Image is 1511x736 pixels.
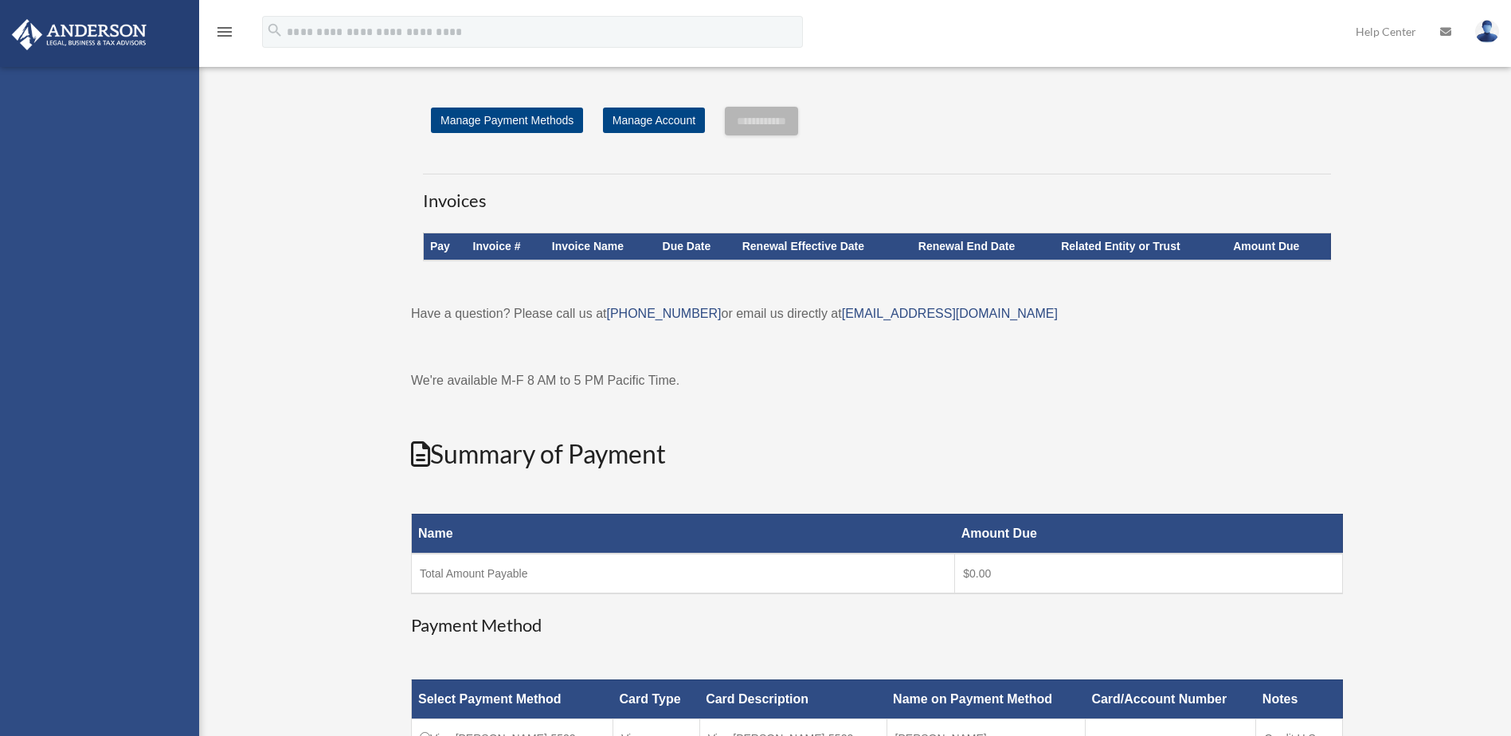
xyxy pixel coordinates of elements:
h3: Payment Method [411,613,1343,638]
th: Due Date [656,233,736,260]
p: We're available M-F 8 AM to 5 PM Pacific Time. [411,370,1343,392]
th: Select Payment Method [412,679,613,718]
a: Manage Account [603,108,705,133]
th: Name on Payment Method [887,679,1085,718]
a: [EMAIL_ADDRESS][DOMAIN_NAME] [842,307,1058,320]
a: Manage Payment Methods [431,108,583,133]
th: Amount Due [1227,233,1330,260]
th: Invoice # [467,233,546,260]
th: Amount Due [955,514,1343,554]
th: Card Type [613,679,700,718]
th: Notes [1256,679,1343,718]
th: Renewal End Date [912,233,1055,260]
a: [PHONE_NUMBER] [606,307,721,320]
td: Total Amount Payable [412,554,955,593]
th: Renewal Effective Date [736,233,912,260]
i: search [266,22,284,39]
i: menu [215,22,234,41]
th: Card/Account Number [1085,679,1255,718]
img: User Pic [1475,20,1499,43]
th: Card Description [699,679,887,718]
th: Related Entity or Trust [1055,233,1227,260]
a: menu [215,28,234,41]
h3: Invoices [423,174,1331,213]
p: Have a question? Please call us at or email us directly at [411,303,1343,325]
th: Name [412,514,955,554]
th: Invoice Name [546,233,656,260]
img: Anderson Advisors Platinum Portal [7,19,151,50]
th: Pay [424,233,467,260]
h2: Summary of Payment [411,437,1343,472]
td: $0.00 [955,554,1343,593]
